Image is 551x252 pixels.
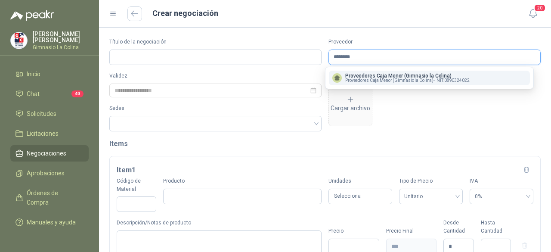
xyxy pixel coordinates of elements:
[525,6,541,22] button: 20
[345,78,435,83] span: Proveedores Caja Menor (Gimnasio la Colina) -
[328,177,392,185] label: Unidades
[33,45,89,50] p: Gimnasio La Colina
[329,71,530,85] button: Proveedores Caja Menor (Gimnasio la Colina)Proveedores Caja Menor (Gimnasio la Colina)-NIT:089032...
[328,227,379,235] div: Precio
[10,66,89,82] a: Inicio
[27,129,59,138] span: Licitaciones
[331,96,370,113] div: Cargar archivo
[10,86,89,102] a: Chat40
[534,4,546,12] span: 20
[109,38,322,46] label: Título de la negociación
[117,165,136,176] h3: Item 1
[10,214,89,230] a: Manuales y ayuda
[27,149,66,158] span: Negociaciones
[27,109,56,118] span: Solicitudes
[11,32,27,49] img: Company Logo
[399,177,463,185] label: Tipo de Precio
[470,177,533,185] label: IVA
[481,219,511,235] div: Hasta Cantidad
[33,31,89,43] p: [PERSON_NAME] [PERSON_NAME]
[386,227,437,235] div: Precio Final
[443,219,474,235] div: Desde Cantidad
[404,190,458,203] span: Unitario
[71,90,84,97] span: 40
[10,106,89,122] a: Solicitudes
[10,165,89,181] a: Aprobaciones
[10,145,89,162] a: Negociaciones
[27,188,80,207] span: Órdenes de Compra
[27,168,65,178] span: Aprobaciones
[163,177,322,185] label: Producto
[27,218,76,227] span: Manuales y ayuda
[436,78,469,83] span: NIT : 0890324022
[152,7,218,19] h1: Crear negociación
[328,38,541,46] label: Proveedor
[10,10,54,21] img: Logo peakr
[117,177,156,193] label: Código de Material
[109,72,322,80] label: Validez
[10,185,89,211] a: Órdenes de Compra
[109,138,541,149] h2: Items
[27,69,40,79] span: Inicio
[328,189,392,205] div: Selecciona
[27,89,40,99] span: Chat
[117,219,322,227] label: Descripción/Notas de producto
[109,104,322,112] label: Sedes
[475,190,528,203] span: 0%
[10,125,89,142] a: Licitaciones
[345,73,470,78] p: Proveedores Caja Menor (Gimnasio la Colina)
